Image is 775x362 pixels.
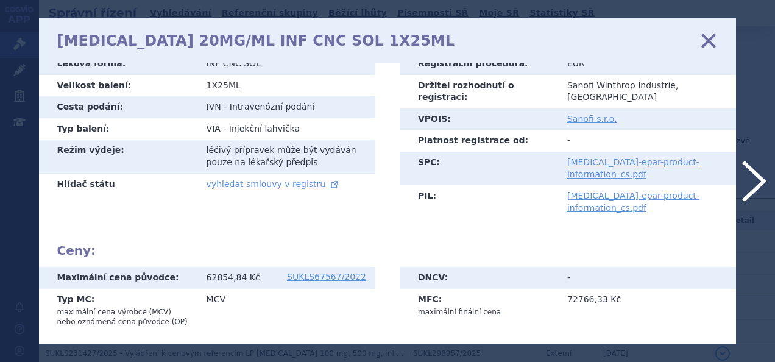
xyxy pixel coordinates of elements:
span: IVN [207,102,221,112]
span: - [223,124,226,133]
th: Typ MC: [39,289,197,332]
th: PIL: [400,185,558,219]
th: Velikost balení: [39,75,197,97]
th: Typ balení: [39,118,197,140]
h1: [MEDICAL_DATA] 20MG/ML INF CNC SOL 1X25ML [57,32,455,50]
th: Maximální cena původce: [39,267,197,289]
h2: Ceny: [57,243,718,258]
a: [MEDICAL_DATA]-epar-product-information_cs.pdf [567,191,699,213]
span: VIA [207,124,221,133]
p: maximální cena výrobce (MCV) nebo oznámená cena původce (OP) [57,307,188,327]
span: vyhledat smlouvy v registru [207,179,326,189]
a: zavřít [699,32,718,50]
th: Cesta podání: [39,96,197,118]
td: 1X25ML [197,75,375,97]
a: SUKLS67567/2022 [287,272,366,281]
td: EUR [558,53,736,75]
td: - [558,130,736,152]
td: 72766,33 Kč [558,289,736,322]
span: Intravenózní podání [230,102,314,112]
th: VPOIS: [400,108,558,130]
td: léčivý přípravek může být vydáván pouze na lékařský předpis [197,140,375,173]
td: INF CNC SOL [197,53,375,75]
th: Léková forma: [39,53,197,75]
th: SPC: [400,152,558,185]
th: Registrační procedura: [400,53,558,75]
span: - [224,102,227,112]
td: Sanofi Winthrop Industrie, [GEOGRAPHIC_DATA] [558,75,736,108]
th: Držitel rozhodnutí o registraci: [400,75,558,108]
th: Hlídač státu [39,174,197,196]
th: Režim výdeje: [39,140,197,173]
td: MCV [197,289,375,332]
td: - [558,267,736,289]
a: Sanofi s.r.o. [567,114,617,124]
th: Platnost registrace od: [400,130,558,152]
span: Injekční lahvička [229,124,300,133]
a: vyhledat smlouvy v registru [207,179,341,189]
a: [MEDICAL_DATA]-epar-product-information_cs.pdf [567,157,699,179]
th: MFC: [400,289,558,322]
th: DNCV: [400,267,558,289]
span: 62854,84 Kč [207,272,260,282]
p: maximální finální cena [418,307,549,317]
